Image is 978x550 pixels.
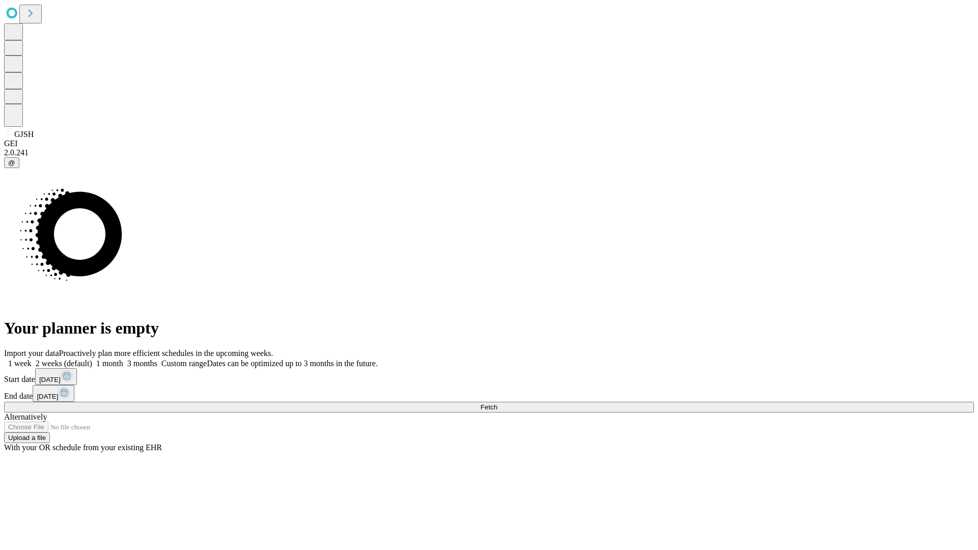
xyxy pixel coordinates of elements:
div: End date [4,385,974,402]
span: @ [8,159,15,167]
div: 2.0.241 [4,148,974,157]
span: 2 weeks (default) [36,359,92,368]
button: Fetch [4,402,974,413]
span: [DATE] [37,393,58,400]
button: @ [4,157,19,168]
span: GJSH [14,130,34,139]
button: Upload a file [4,432,50,443]
span: 1 week [8,359,32,368]
span: Import your data [4,349,59,358]
span: Fetch [480,403,497,411]
span: Alternatively [4,413,47,421]
span: With your OR schedule from your existing EHR [4,443,162,452]
span: Proactively plan more efficient schedules in the upcoming weeks. [59,349,273,358]
span: 1 month [96,359,123,368]
h1: Your planner is empty [4,319,974,338]
span: [DATE] [39,376,61,383]
span: Custom range [161,359,207,368]
div: GEI [4,139,974,148]
div: Start date [4,368,974,385]
span: 3 months [127,359,157,368]
span: Dates can be optimized up to 3 months in the future. [207,359,377,368]
button: [DATE] [33,385,74,402]
button: [DATE] [35,368,77,385]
